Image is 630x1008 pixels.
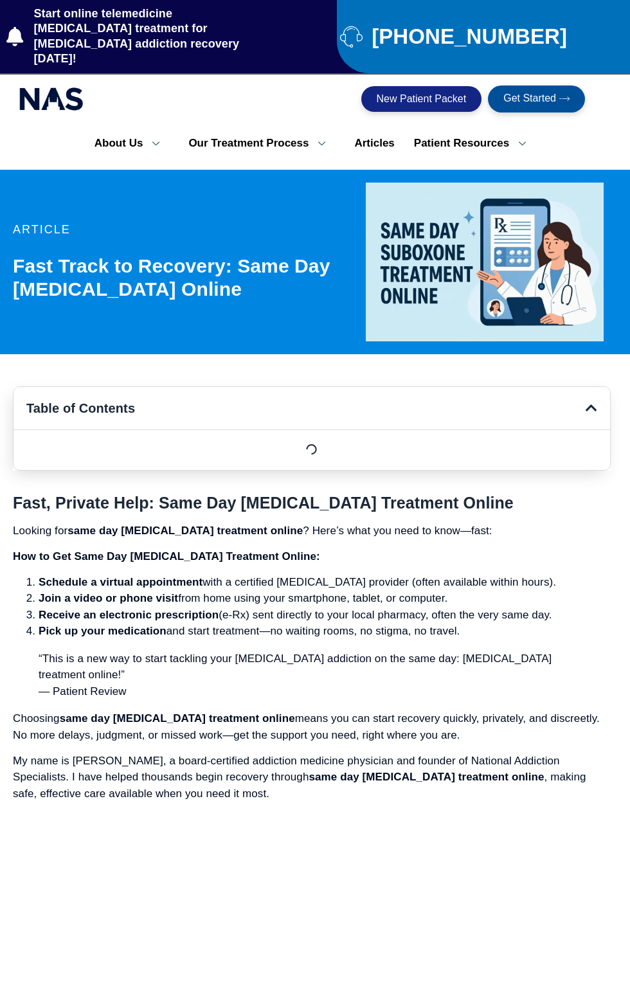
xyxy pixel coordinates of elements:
[361,86,482,112] a: New Patient Packet
[39,590,611,607] li: from home using your smartphone, tablet, or computer.
[39,592,178,604] strong: Join a video or phone visit
[368,30,567,44] span: [PHONE_NUMBER]
[39,625,166,637] strong: Pick up your medication
[39,576,203,588] strong: Schedule a virtual appointment
[340,25,624,48] a: [PHONE_NUMBER]
[309,771,544,783] strong: same day [MEDICAL_DATA] treatment online
[377,94,467,104] span: New Patient Packet
[67,525,303,537] strong: same day [MEDICAL_DATA] treatment online
[586,402,597,415] div: Close table of contents
[179,130,345,157] a: Our Treatment Process
[39,623,611,640] li: and start treatment—no waiting rooms, no stigma, no travel.
[13,224,352,235] p: article
[31,6,271,67] span: Start online telemedicine [MEDICAL_DATA] treatment for [MEDICAL_DATA] addiction recovery [DATE]!
[13,255,352,301] h1: Fast Track to Recovery: Same Day [MEDICAL_DATA] Online
[60,712,295,724] strong: same day [MEDICAL_DATA] treatment online
[488,85,585,113] a: Get Started
[503,93,556,105] span: Get Started
[85,130,179,157] a: About Us
[6,6,271,67] a: Start online telemedicine [MEDICAL_DATA] treatment for [MEDICAL_DATA] addiction recovery [DATE]!
[366,183,604,341] img: same day suboxone treatment online
[345,130,404,157] a: Articles
[39,651,585,700] p: “This is a new way to start tackling your [MEDICAL_DATA] addiction on the same day: [MEDICAL_DATA...
[13,710,611,743] p: Choosing means you can start recovery quickly, privately, and discreetly. No more delays, judgmen...
[26,400,586,417] h4: Table of Contents
[39,574,611,591] li: with a certified [MEDICAL_DATA] provider (often available within hours).
[39,607,611,624] li: (e-Rx) sent directly to your local pharmacy, often the very same day.
[13,523,611,539] p: Looking for ? Here’s what you need to know—fast:
[404,130,545,157] a: Patient Resources
[13,550,320,562] strong: How to Get Same Day [MEDICAL_DATA] Treatment Online:
[19,84,84,114] img: national addiction specialists online suboxone clinic - logo
[39,609,219,621] strong: Receive an electronic prescription
[13,753,611,802] p: My name is [PERSON_NAME], a board-certified addiction medicine physician and founder of National ...
[13,493,611,512] h2: Fast, Private Help: Same Day [MEDICAL_DATA] Treatment Online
